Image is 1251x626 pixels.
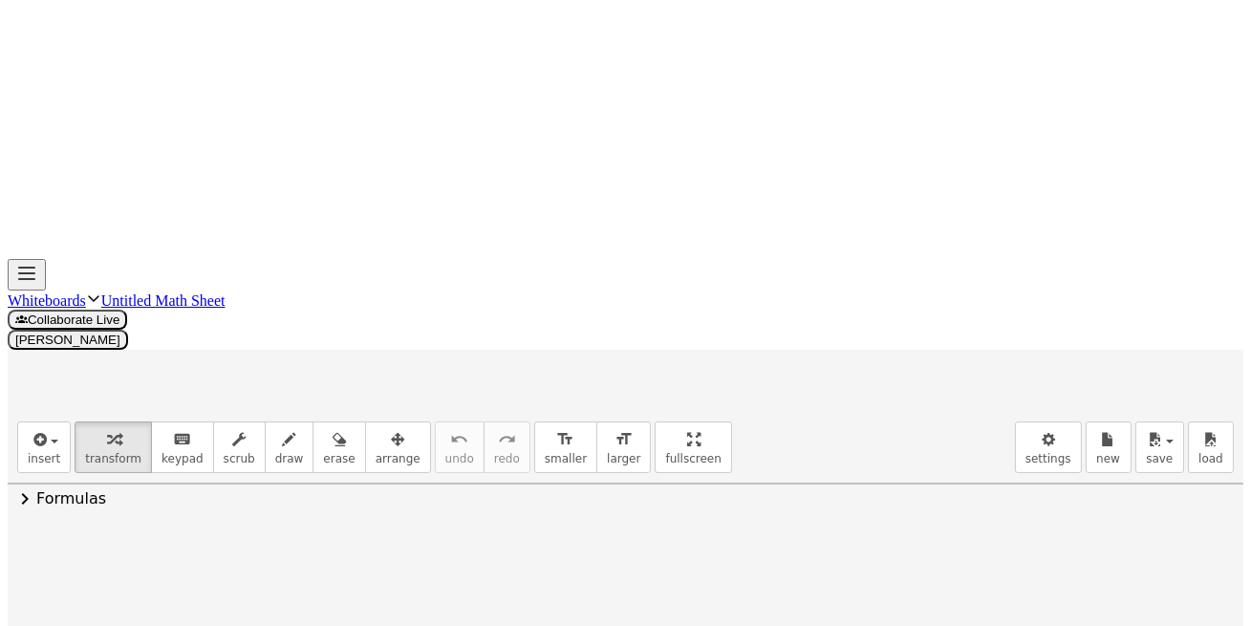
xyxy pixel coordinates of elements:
[8,330,128,350] button: [PERSON_NAME]
[8,259,46,291] button: Toggle navigation
[275,452,304,465] span: draw
[494,452,520,465] span: redo
[1025,452,1071,465] span: settings
[534,421,597,473] button: format_sizesmaller
[8,310,127,330] button: Collaborate Live
[1086,421,1132,473] button: new
[13,487,36,510] span: chevron_right
[615,428,633,451] i: format_size
[1015,421,1082,473] button: settings
[75,421,152,473] button: transform
[8,292,86,309] a: Whiteboards
[85,452,141,465] span: transform
[224,452,255,465] span: scrub
[376,452,421,465] span: arrange
[151,421,214,473] button: keyboardkeypad
[1198,452,1223,465] span: load
[17,421,71,473] button: insert
[8,484,1243,514] button: chevron_rightFormulas
[665,452,721,465] span: fullscreen
[484,421,530,473] button: redoredo
[173,428,191,451] i: keyboard
[655,421,731,473] button: fullscreen
[162,452,204,465] span: keypad
[265,421,314,473] button: draw
[101,292,226,309] a: Untitled Math Sheet
[445,452,474,465] span: undo
[213,421,266,473] button: scrub
[365,421,431,473] button: arrange
[313,421,365,473] button: erase
[28,452,60,465] span: insert
[1146,452,1173,465] span: save
[435,421,485,473] button: undoundo
[1135,421,1184,473] button: save
[450,428,468,451] i: undo
[596,421,651,473] button: format_sizelarger
[323,452,355,465] span: erase
[556,428,574,451] i: format_size
[1096,452,1120,465] span: new
[607,452,640,465] span: larger
[15,333,120,347] span: [PERSON_NAME]
[498,428,516,451] i: redo
[545,452,587,465] span: smaller
[1188,421,1234,473] button: load
[15,313,119,327] span: Collaborate Live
